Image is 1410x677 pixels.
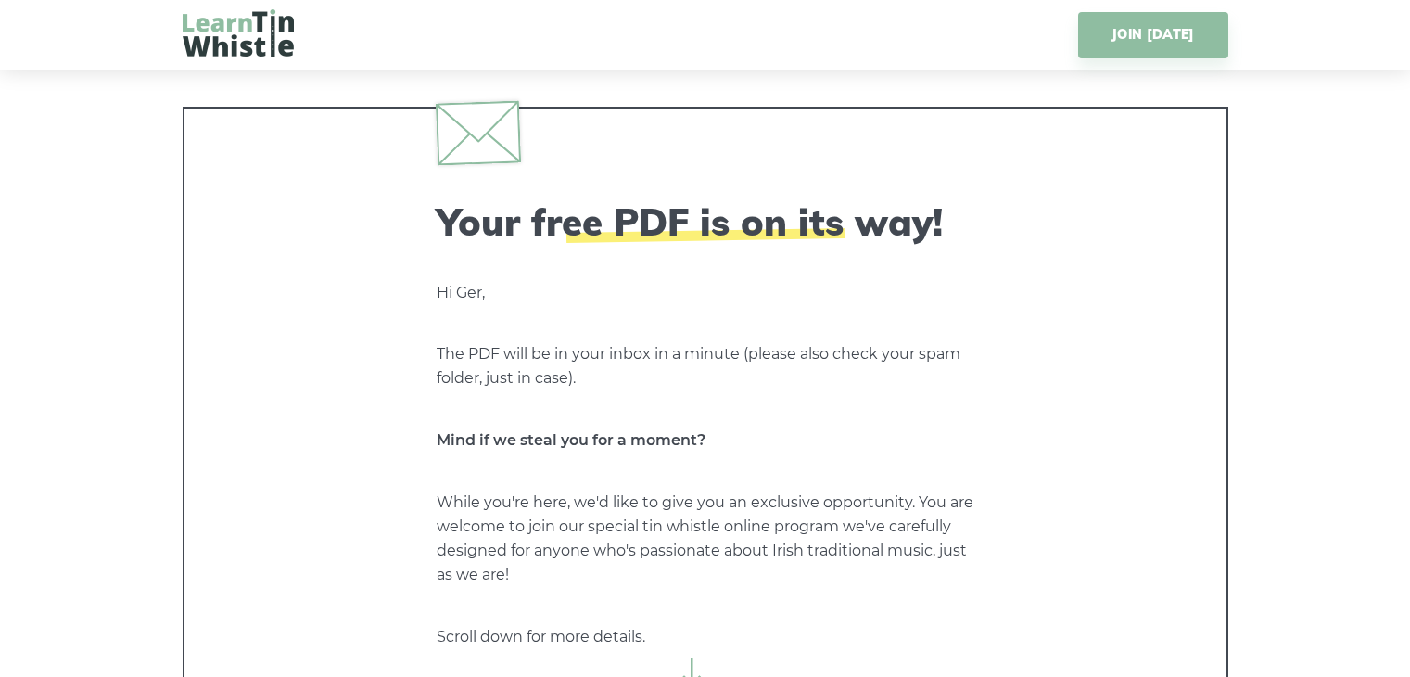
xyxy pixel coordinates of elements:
[183,9,294,57] img: LearnTinWhistle.com
[437,199,974,244] h2: Your free PDF is on its way!
[437,625,974,649] p: Scroll down for more details.
[1078,12,1227,58] a: JOIN [DATE]
[437,342,974,390] p: The PDF will be in your inbox in a minute (please also check your spam folder, just in case).
[435,100,520,165] img: envelope.svg
[437,431,705,449] strong: Mind if we steal you for a moment?
[437,281,974,305] p: Hi Ger,
[437,491,974,587] p: While you're here, we'd like to give you an exclusive opportunity. You are welcome to join our sp...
